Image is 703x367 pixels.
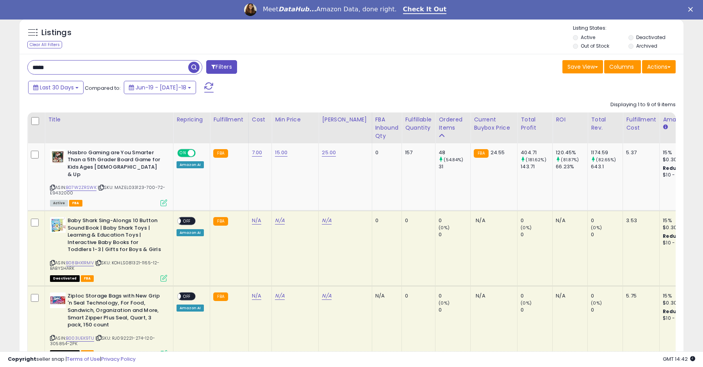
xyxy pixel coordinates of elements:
[439,224,450,231] small: (0%)
[581,34,595,41] label: Active
[591,217,623,224] div: 0
[521,116,549,132] div: Total Profit
[556,163,587,170] div: 66.23%
[375,292,396,299] div: N/A
[375,149,396,156] div: 0
[626,149,653,156] div: 5.37
[439,292,470,299] div: 0
[476,292,485,299] span: N/A
[626,217,653,224] div: 3.53
[405,292,429,299] div: 0
[591,163,623,170] div: 643.1
[591,224,602,231] small: (0%)
[556,116,584,124] div: ROI
[40,84,74,91] span: Last 30 Days
[101,355,136,363] a: Privacy Policy
[375,217,396,224] div: 0
[48,116,170,124] div: Title
[85,84,121,92] span: Compared to:
[50,149,167,205] div: ASIN:
[177,229,204,236] div: Amazon AI
[66,184,96,191] a: B07W2ZRSWK
[405,116,432,132] div: Fulfillable Quantity
[581,43,609,49] label: Out of Stock
[275,149,287,157] a: 15.00
[688,7,696,12] div: Close
[275,292,284,300] a: N/A
[275,116,315,124] div: Min Price
[626,292,653,299] div: 5.75
[444,157,463,163] small: (54.84%)
[439,217,470,224] div: 0
[439,116,467,132] div: Ordered Items
[591,231,623,238] div: 0
[177,161,204,168] div: Amazon AI
[604,60,641,73] button: Columns
[439,300,450,306] small: (0%)
[67,355,100,363] a: Terms of Use
[206,60,237,74] button: Filters
[610,101,676,109] div: Displaying 1 to 9 of 9 items
[50,260,160,271] span: | SKU: KOHLS081321-1165-12-BABYSHARK
[66,335,94,342] a: B003UEK9TU
[439,149,470,156] div: 48
[663,355,695,363] span: 2025-08-18 14:42 GMT
[50,184,165,196] span: | SKU: MAZEL033123-700-72-E9432000
[50,217,167,281] div: ASIN:
[403,5,447,14] a: Check It Out
[177,116,207,124] div: Repricing
[322,217,331,224] a: N/A
[521,149,552,156] div: 404.71
[556,292,582,299] div: N/A
[322,116,368,124] div: [PERSON_NAME]
[521,300,532,306] small: (0%)
[636,43,657,49] label: Archived
[591,116,619,132] div: Total Rev.
[263,5,397,13] div: Meet Amazon Data, done right.
[252,149,262,157] a: 7.00
[556,149,587,156] div: 120.45%
[69,200,82,207] span: FBA
[50,200,68,207] span: All listings currently available for purchase on Amazon
[136,84,186,91] span: Jun-19 - [DATE]-18
[68,292,162,331] b: Ziploc Storage Bags with New Grip 'n Seal Technology, For Food, Sandwich, Organization and More, ...
[626,116,656,132] div: Fulfillment Cost
[252,116,269,124] div: Cost
[521,231,552,238] div: 0
[596,157,616,163] small: (82.65%)
[476,217,485,224] span: N/A
[178,150,188,156] span: ON
[68,217,162,255] b: Baby Shark Sing-Alongs 10 Button Sound Book | Baby Shark Toys | Learning & Education Toys | Inter...
[275,217,284,224] a: N/A
[642,60,676,73] button: Actions
[521,292,552,299] div: 0
[41,27,71,38] h5: Listings
[521,224,532,231] small: (0%)
[252,292,261,300] a: N/A
[405,149,429,156] div: 157
[8,355,36,363] strong: Copyright
[591,149,623,156] div: 1174.59
[521,306,552,314] div: 0
[491,149,505,156] span: 24.55
[439,306,470,314] div: 0
[124,81,196,94] button: Jun-19 - [DATE]-18
[194,150,207,156] span: OFF
[50,149,66,165] img: 510b1yg9m2L._SL40_.jpg
[213,217,228,226] small: FBA
[474,149,488,158] small: FBA
[636,34,666,41] label: Deactivated
[81,275,94,282] span: FBA
[405,217,429,224] div: 0
[591,306,623,314] div: 0
[663,124,667,131] small: Amazon Fees.
[322,292,331,300] a: N/A
[66,260,94,266] a: B08BHX1RMV
[375,116,399,140] div: FBA inbound Qty
[252,217,261,224] a: N/A
[50,335,155,347] span: | SKU: RJ092221-274-120-305854-2PK
[28,81,84,94] button: Last 30 Days
[213,116,245,124] div: Fulfillment
[521,163,552,170] div: 143.71
[213,292,228,301] small: FBA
